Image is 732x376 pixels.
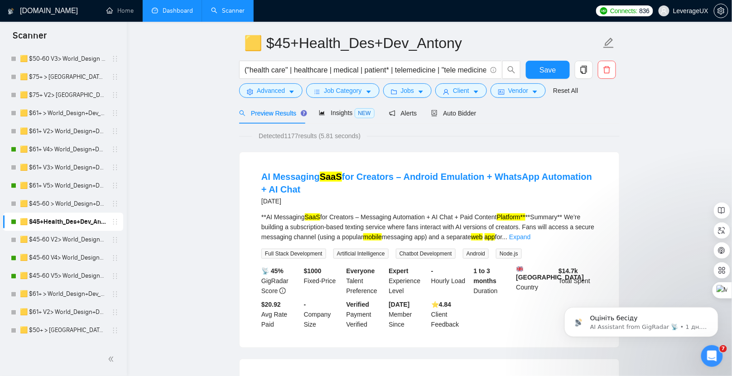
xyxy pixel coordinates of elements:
span: holder [111,146,119,153]
a: 🟨 $61+ V2> World_Design+Dev_Antony-Full-Stack_General [20,122,106,140]
mark: mobile [363,233,382,241]
span: holder [111,200,119,207]
a: Expand [509,233,530,241]
span: notification [389,110,395,116]
mark: app [485,233,495,241]
span: search [239,110,246,116]
button: barsJob Categorycaret-down [306,83,379,98]
span: search [503,66,520,74]
span: setting [247,88,253,95]
div: Member Since [387,299,429,329]
span: Vendor [508,86,528,96]
mark: web [471,233,483,241]
div: Fixed-Price [302,266,345,296]
span: delete [598,66,616,74]
span: Client [453,86,469,96]
a: 🟨 $61+ V5> World_Design+Dev_Antony-Full-Stack_General [20,177,106,195]
img: upwork-logo.png [600,7,607,14]
div: Total Spent [557,266,599,296]
a: setting [714,7,728,14]
mark: Platform** [497,213,525,221]
a: Reset All [553,86,578,96]
b: [DATE] [389,301,409,308]
span: user [661,8,667,14]
span: holder [111,128,119,135]
a: searchScanner [211,7,245,14]
div: Talent Preference [345,266,387,296]
span: user [443,88,449,95]
span: area-chart [319,110,325,116]
div: Experience Level [387,266,429,296]
span: caret-down [289,88,295,95]
b: - [304,301,306,308]
img: logo [8,4,14,19]
span: Full Stack Development [261,249,326,259]
span: caret-down [473,88,479,95]
span: caret-down [366,88,372,95]
a: 🟨 $45-60 V4> World_Design+Dev_Antony-Front-End_General [20,249,106,267]
a: 🟨 $75+ > [GEOGRAPHIC_DATA]+[GEOGRAPHIC_DATA]+Dev_Tony-UX/UI_General [20,68,106,86]
span: holder [111,327,119,334]
input: Scanner name... [244,32,601,54]
a: 🟨 $50+ V2> [GEOGRAPHIC_DATA]+[GEOGRAPHIC_DATA]+Dev_Tony-UX/UI_General [20,340,106,358]
div: GigRadar Score [260,266,302,296]
span: folder [391,88,397,95]
span: Auto Bidder [431,110,476,117]
mark: SaaS [320,172,342,182]
a: 🟨 $61+ V4> World_Design+Dev_Antony-Full-Stack_General [20,140,106,159]
span: Chatbot Development [396,249,456,259]
span: Alerts [389,110,417,117]
span: caret-down [532,88,538,95]
span: holder [111,164,119,171]
div: [DATE] [261,196,597,207]
div: Country [515,266,557,296]
div: Client Feedback [429,299,472,329]
a: 🟨 $50+ > [GEOGRAPHIC_DATA]+[GEOGRAPHIC_DATA]+Dev_Tony-UX/UI_General [20,322,106,340]
div: **AI Messaging for Creators – Messaging Automation + AI Chat + Paid Content **Summary** We’re bui... [261,212,597,242]
div: Hourly Load [429,266,472,296]
span: Save [539,64,556,76]
div: Tooltip anchor [300,109,308,117]
div: Duration [472,266,515,296]
mark: SaaS [305,213,320,221]
span: 7 [720,345,727,352]
b: Everyone [347,267,375,275]
div: Avg Rate Paid [260,299,302,329]
span: holder [111,92,119,99]
button: copy [575,61,593,79]
button: delete [598,61,616,79]
span: holder [111,218,119,226]
span: Node.js [496,249,522,259]
b: $ 14.7k [559,267,578,275]
span: robot [431,110,438,116]
b: - [431,267,433,275]
span: Job Category [324,86,361,96]
span: info-circle [491,67,496,73]
span: holder [111,182,119,189]
img: 🇬🇧 [517,266,523,272]
button: userClientcaret-down [435,83,487,98]
a: 🟨 $45-60 V2> World_Design+Dev_Antony-Front-End_General [20,231,106,249]
span: double-left [108,355,117,364]
a: AI MessagingSaaSfor Creators – Android Emulation + WhatsApp Automation + AI Chat [261,172,592,194]
b: ⭐️ 4.84 [431,301,451,308]
span: holder [111,236,119,244]
div: Payment Verified [345,299,387,329]
a: 🟨 $45-60 V5> World_Design+Dev_Antony-Front-End_General [20,267,106,285]
span: NEW [355,108,375,118]
span: 836 [640,6,650,16]
span: holder [111,291,119,298]
a: 🟨 $45+Health_Des+Dev_Antony [20,213,106,231]
a: 🟨 $61+ V3> World_Design+Dev_Antony-Full-Stack_General [20,159,106,177]
span: edit [603,37,615,49]
a: 🟨 $61+ > World_Design+Dev_Antony-Full-Stack_General [20,104,106,122]
span: holder [111,73,119,81]
span: Detected 1177 results (5.81 seconds) [252,131,367,141]
b: Expert [389,267,409,275]
a: 🟨 $75+ V2> [GEOGRAPHIC_DATA]+[GEOGRAPHIC_DATA]+Dev_Tony-UX/UI_General [20,86,106,104]
a: 🟨 $45-60 > World_Design+Dev_Antony-Front-End_General [20,195,106,213]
